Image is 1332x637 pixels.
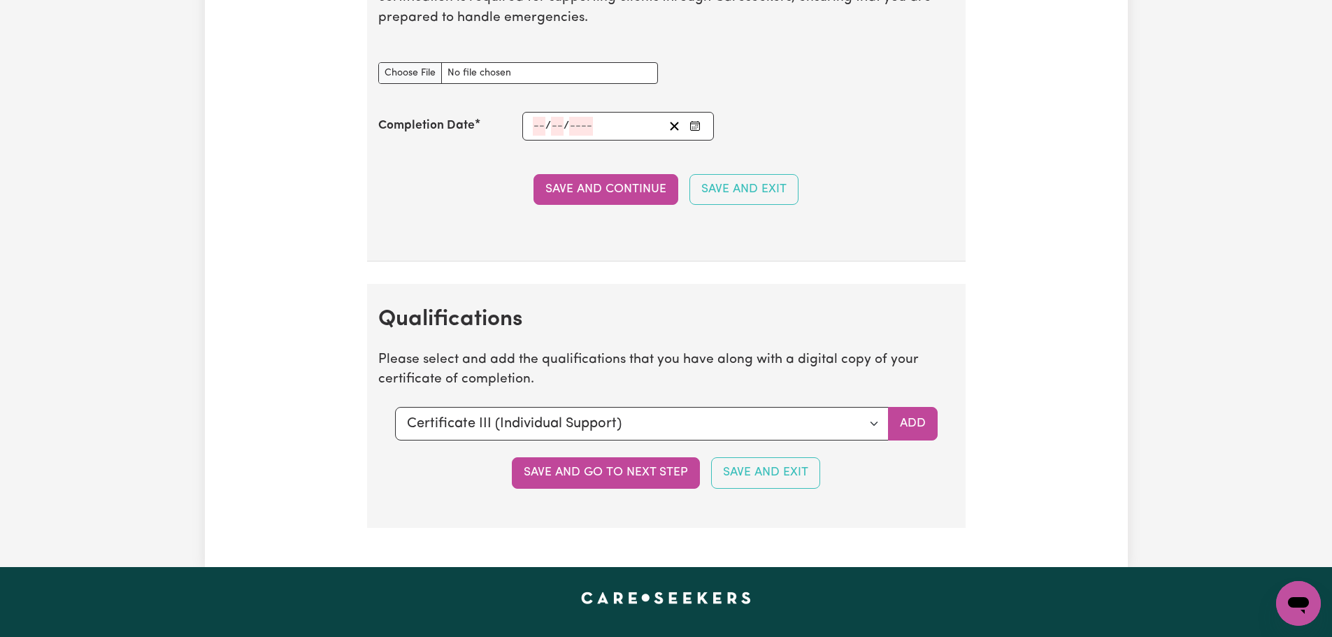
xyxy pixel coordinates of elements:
iframe: Button to launch messaging window [1276,581,1321,626]
span: / [564,120,569,132]
button: Save and Exit [689,174,799,205]
input: -- [551,117,564,136]
a: Careseekers home page [581,592,751,603]
span: / [545,120,551,132]
button: Clear date [664,117,685,136]
p: Please select and add the qualifications that you have along with a digital copy of your certific... [378,350,954,391]
h2: Qualifications [378,306,954,333]
input: ---- [569,117,593,136]
button: Add selected qualification [888,407,938,441]
button: Save and Continue [533,174,678,205]
label: Completion Date [378,117,475,135]
input: -- [533,117,545,136]
button: Save and Exit [711,457,820,488]
button: Save and go to next step [512,457,700,488]
button: Enter the Completion Date of your CPR Course [685,117,705,136]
